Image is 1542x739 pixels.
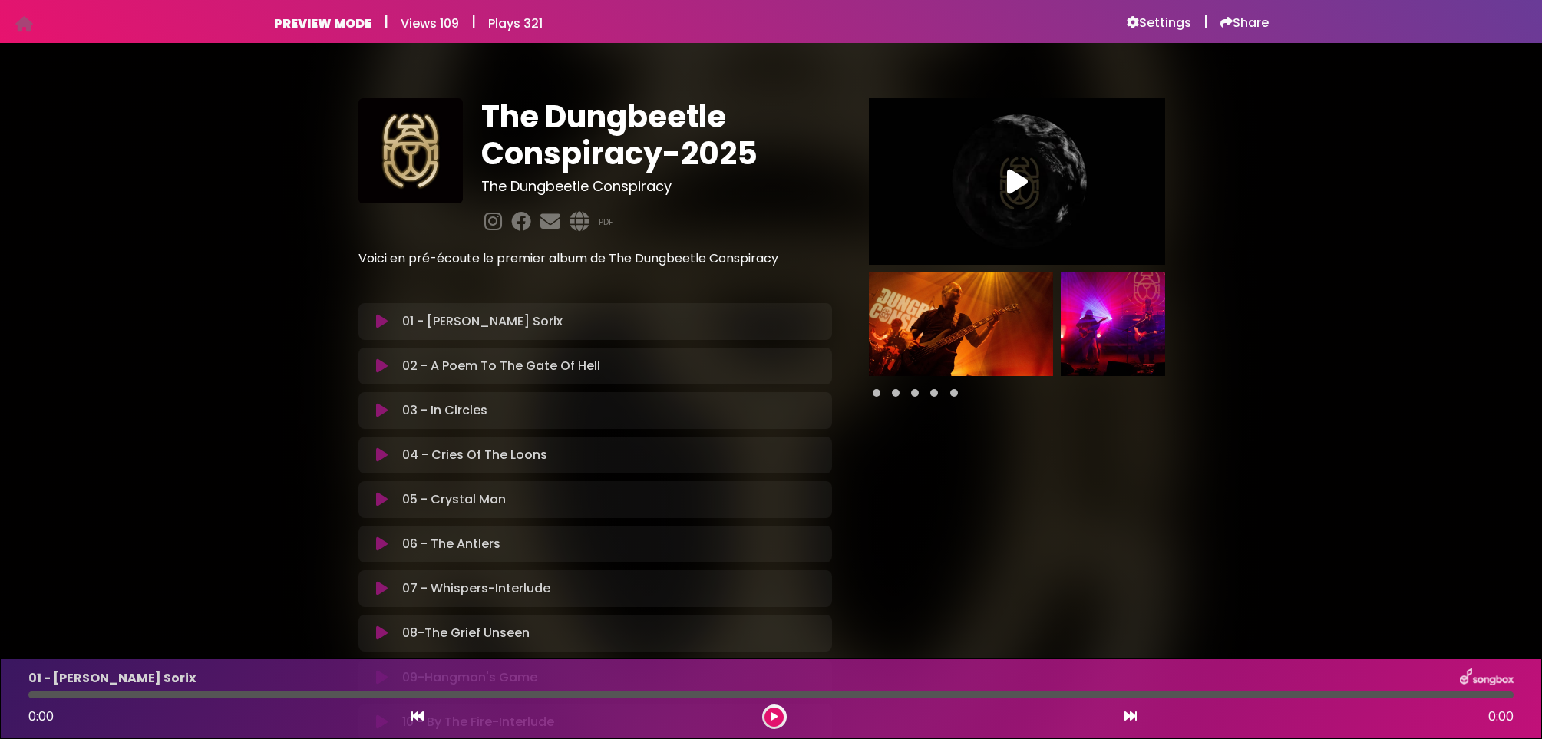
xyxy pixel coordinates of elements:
img: laedG1w1SMCJLPhVaHoy [358,98,463,203]
p: 01 - [PERSON_NAME] Sorix [402,312,563,331]
strong: Voici en pré-écoute le premier album de The Dungbeetle Conspiracy [358,249,778,267]
p: 04 - Cries Of The Loons [402,446,547,464]
a: PDF [599,216,613,229]
span: 0:00 [28,708,54,725]
a: Settings [1127,15,1191,31]
h6: Views 109 [401,16,459,31]
p: 07 - Whispers-Interlude [402,579,550,598]
p: 08-The Grief Unseen [402,624,530,642]
img: B2MlueLRaO1PDqDCz7z7 [1061,272,1245,376]
h5: | [384,12,388,31]
img: songbox-logo-white.png [1460,668,1514,688]
h1: The Dungbeetle Conspiracy-2025 [481,98,832,172]
p: 05 - Crystal Man [402,490,506,509]
a: Share [1220,15,1269,31]
span: 0:00 [1488,708,1514,726]
p: 02 - A Poem To The Gate Of Hell [402,357,600,375]
img: zBRDPMJXTmgqaYOkySgp [869,272,1053,376]
h3: The Dungbeetle Conspiracy [481,178,832,195]
img: Video Thumbnail [869,98,1165,265]
p: 03 - In Circles [402,401,487,420]
p: 01 - [PERSON_NAME] Sorix [28,669,196,688]
p: 06 - The Antlers [402,535,500,553]
h5: | [471,12,476,31]
h6: Plays 321 [488,16,543,31]
h6: PREVIEW MODE [274,16,371,31]
h5: | [1204,12,1208,31]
